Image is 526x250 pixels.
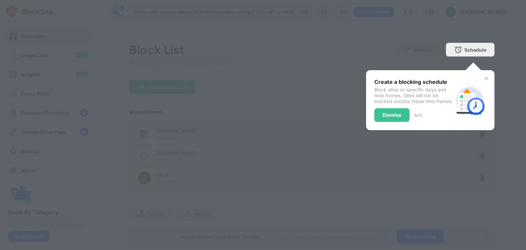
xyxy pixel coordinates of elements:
[414,113,422,118] div: 3 of 3
[453,84,486,117] img: schedule.svg
[464,47,486,53] div: Schedule
[383,112,401,118] div: Dismiss
[484,76,489,81] img: x-button.svg
[374,78,453,85] div: Create a blocking schedule
[374,87,453,104] div: Block sites on specific days and time frames. Sites will not be blocked outside these time frames.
